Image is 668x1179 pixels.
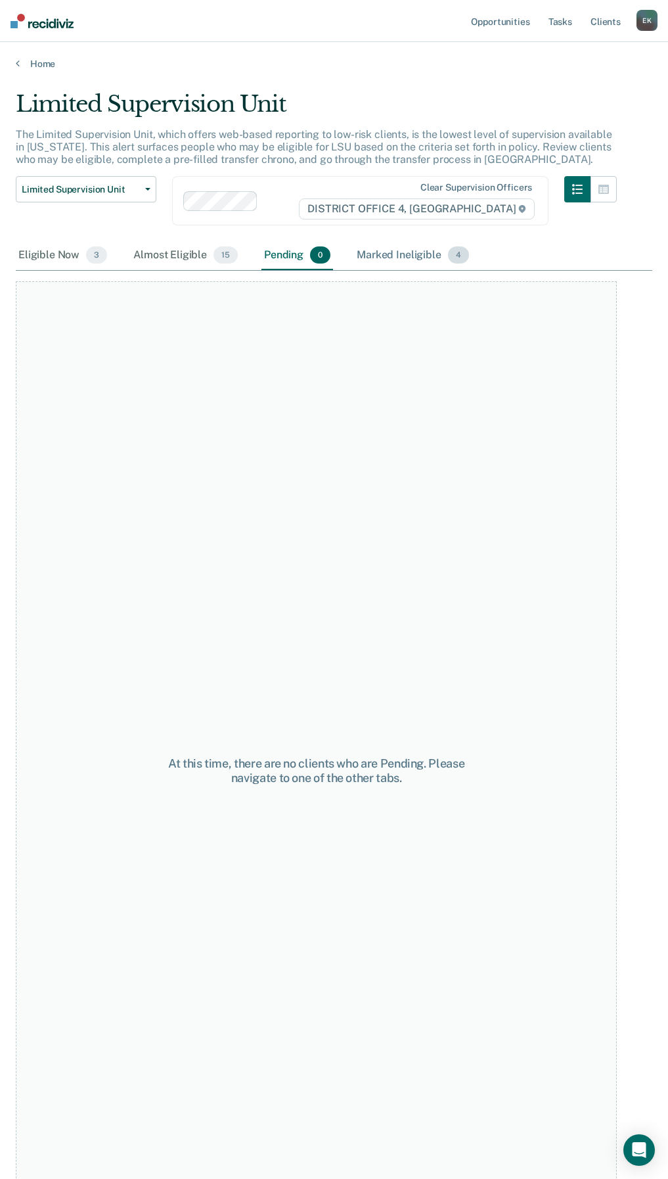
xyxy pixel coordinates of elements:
[166,756,466,785] div: At this time, there are no clients who are Pending. Please navigate to one of the other tabs.
[16,91,617,128] div: Limited Supervision Unit
[16,128,612,166] p: The Limited Supervision Unit, which offers web-based reporting to low-risk clients, is the lowest...
[16,58,652,70] a: Home
[86,246,107,264] span: 3
[16,176,156,202] button: Limited Supervision Unit
[636,10,657,31] button: EK
[299,198,535,220] span: DISTRICT OFFICE 4, [GEOGRAPHIC_DATA]
[213,246,238,264] span: 15
[16,241,110,270] div: Eligible Now3
[636,10,657,31] div: E K
[354,241,472,270] div: Marked Ineligible4
[261,241,333,270] div: Pending0
[310,246,330,264] span: 0
[448,246,469,264] span: 4
[131,241,240,270] div: Almost Eligible15
[623,1134,655,1166] div: Open Intercom Messenger
[11,14,74,28] img: Recidiviz
[420,182,532,193] div: Clear supervision officers
[22,184,140,195] span: Limited Supervision Unit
